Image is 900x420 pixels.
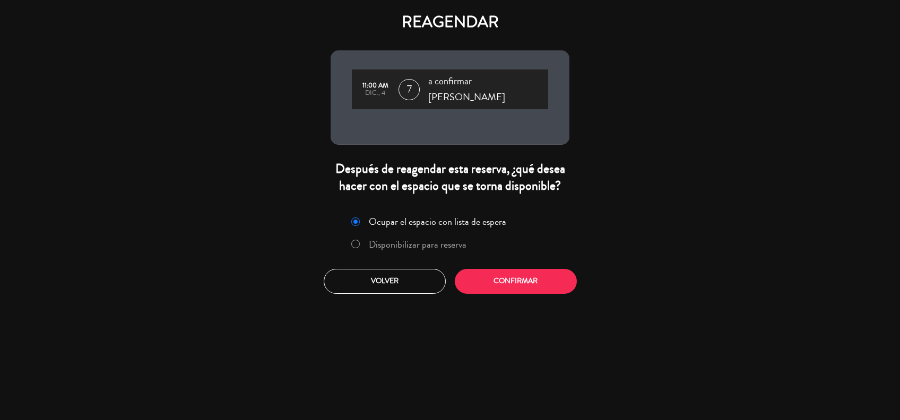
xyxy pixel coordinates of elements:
h4: REAGENDAR [331,13,569,32]
div: 11:00 AM [357,82,393,90]
label: Disponibilizar para reserva [369,240,466,249]
button: Confirmar [455,269,577,294]
span: 7 [399,79,420,100]
span: a confirmar [PERSON_NAME] [428,74,548,105]
div: dic., 4 [357,90,393,97]
div: Después de reagendar esta reserva, ¿qué desea hacer con el espacio que se torna disponible? [331,161,569,194]
label: Ocupar el espacio con lista de espera [369,217,506,226]
button: Volver [324,269,446,294]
